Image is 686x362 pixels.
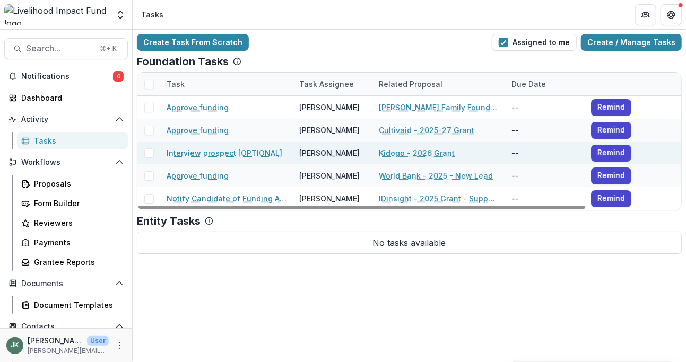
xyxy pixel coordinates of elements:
[17,195,128,212] a: Form Builder
[113,339,126,352] button: More
[160,73,293,95] div: Task
[98,43,119,55] div: ⌘ + K
[141,9,163,20] div: Tasks
[379,125,474,136] a: Cultivaid - 2025-27 Grant
[34,217,119,228] div: Reviewers
[11,342,19,349] div: Jana Kinsey
[17,234,128,251] a: Payments
[21,322,111,331] span: Contacts
[17,253,128,271] a: Grantee Reports
[379,147,455,158] a: Kidogo - 2026 Grant
[34,299,119,311] div: Document Templates
[34,135,119,146] div: Tasks
[293,73,372,95] div: Task Assignee
[379,170,493,181] a: World Bank - 2025 - New Lead
[299,102,360,113] div: [PERSON_NAME]
[21,72,113,81] span: Notifications
[661,4,682,25] button: Get Help
[505,187,585,210] div: --
[4,68,128,85] button: Notifications4
[4,4,109,25] img: Livelihood Impact Fund logo
[4,154,128,171] button: Open Workflows
[28,346,109,356] p: [PERSON_NAME][EMAIL_ADDRESS][DOMAIN_NAME]
[137,34,249,51] a: Create Task From Scratch
[21,158,111,167] span: Workflows
[299,170,360,181] div: [PERSON_NAME]
[28,335,83,346] p: [PERSON_NAME]
[167,170,229,181] a: Approve funding
[299,125,360,136] div: [PERSON_NAME]
[17,214,128,232] a: Reviewers
[167,125,229,136] a: Approve funding
[4,275,128,292] button: Open Documents
[372,78,449,90] div: Related Proposal
[505,96,585,119] div: --
[21,279,111,288] span: Documents
[26,43,93,54] span: Search...
[4,38,128,59] button: Search...
[113,4,128,25] button: Open entity switcher
[591,122,631,139] button: Remind
[372,73,505,95] div: Related Proposal
[21,92,119,103] div: Dashboard
[293,78,360,90] div: Task Assignee
[299,193,360,204] div: [PERSON_NAME]
[635,4,656,25] button: Partners
[17,132,128,149] a: Tasks
[34,257,119,268] div: Grantee Reports
[34,237,119,248] div: Payments
[505,73,585,95] div: Due Date
[299,147,360,158] div: [PERSON_NAME]
[591,190,631,207] button: Remind
[160,78,191,90] div: Task
[137,7,168,22] nav: breadcrumb
[4,111,128,128] button: Open Activity
[113,71,124,82] span: 4
[379,102,499,113] a: [PERSON_NAME] Family Foundation - SII Great Lakes & [GEOGRAPHIC_DATA] 2025-27
[87,336,109,346] p: User
[137,55,229,68] p: Foundation Tasks
[581,34,682,51] a: Create / Manage Tasks
[591,145,631,162] button: Remind
[34,178,119,189] div: Proposals
[4,318,128,335] button: Open Contacts
[137,232,682,254] p: No tasks available
[167,102,229,113] a: Approve funding
[4,89,128,107] a: Dashboard
[17,175,128,192] a: Proposals
[137,215,201,227] p: Entity Tasks
[21,115,111,124] span: Activity
[505,78,552,90] div: Due Date
[17,296,128,314] a: Document Templates
[505,119,585,142] div: --
[492,34,577,51] button: Assigned to me
[379,193,499,204] a: IDinsight - 2025 Grant - Support to IPA-IDi merger
[505,142,585,164] div: --
[167,193,286,204] a: Notify Candidate of Funding Approval
[505,164,585,187] div: --
[34,198,119,209] div: Form Builder
[591,167,631,184] button: Remind
[167,147,282,158] a: Interview prospect [OPTIONAL]
[591,99,631,116] button: Remind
